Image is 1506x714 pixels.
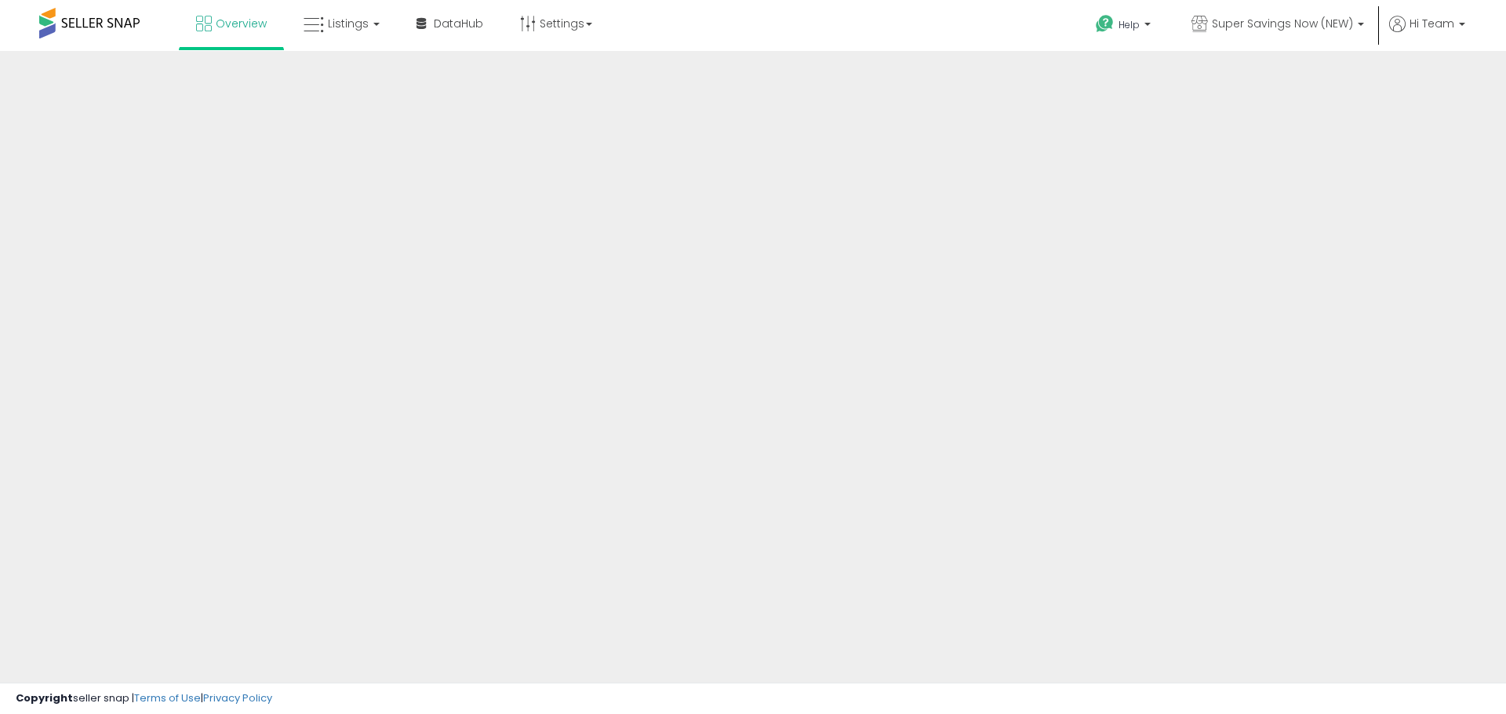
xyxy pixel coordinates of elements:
[16,690,73,705] strong: Copyright
[134,690,201,705] a: Terms of Use
[16,691,272,706] div: seller snap | |
[1095,14,1115,34] i: Get Help
[328,16,369,31] span: Listings
[216,16,267,31] span: Overview
[1212,16,1353,31] span: Super Savings Now (NEW)
[1083,2,1166,51] a: Help
[1410,16,1454,31] span: Hi Team
[1119,18,1140,31] span: Help
[1389,16,1465,51] a: Hi Team
[203,690,272,705] a: Privacy Policy
[434,16,483,31] span: DataHub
